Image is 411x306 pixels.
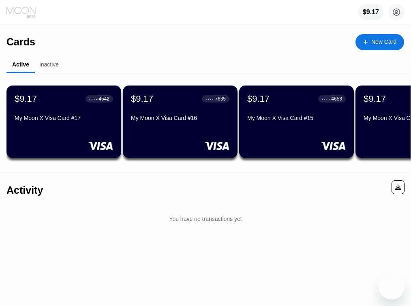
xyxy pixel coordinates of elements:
div: ● ● ● ● [205,98,214,100]
div: You have no transactions yet [6,208,405,230]
div: 4658 [331,96,342,102]
div: My Moon X Visa Card #15 [247,115,346,121]
div: Activity [6,184,43,196]
div: New Card [371,39,396,45]
div: $9.17● ● ● ●4542My Moon X Visa Card #17 [6,86,121,158]
div: My Moon X Visa Card #17 [15,115,113,121]
div: $9.17● ● ● ●7635My Moon X Visa Card #16 [123,86,238,158]
div: New Card [355,34,404,50]
div: $9.17 [15,94,37,104]
div: ● ● ● ● [89,98,97,100]
div: Cards [6,36,35,48]
div: Active [12,61,29,68]
iframe: Button to launch messaging window [379,274,405,300]
div: 4542 [98,96,109,102]
div: Inactive [39,61,59,68]
div: $9.17 [364,94,386,104]
div: $9.17 [363,9,379,16]
div: 7635 [215,96,226,102]
div: $9.17● ● ● ●4658My Moon X Visa Card #15 [239,86,354,158]
div: $9.17 [131,94,153,104]
div: My Moon X Visa Card #16 [131,115,229,121]
div: $9.17 [247,94,270,104]
div: ● ● ● ● [322,98,330,100]
div: $9.17 [358,4,383,20]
